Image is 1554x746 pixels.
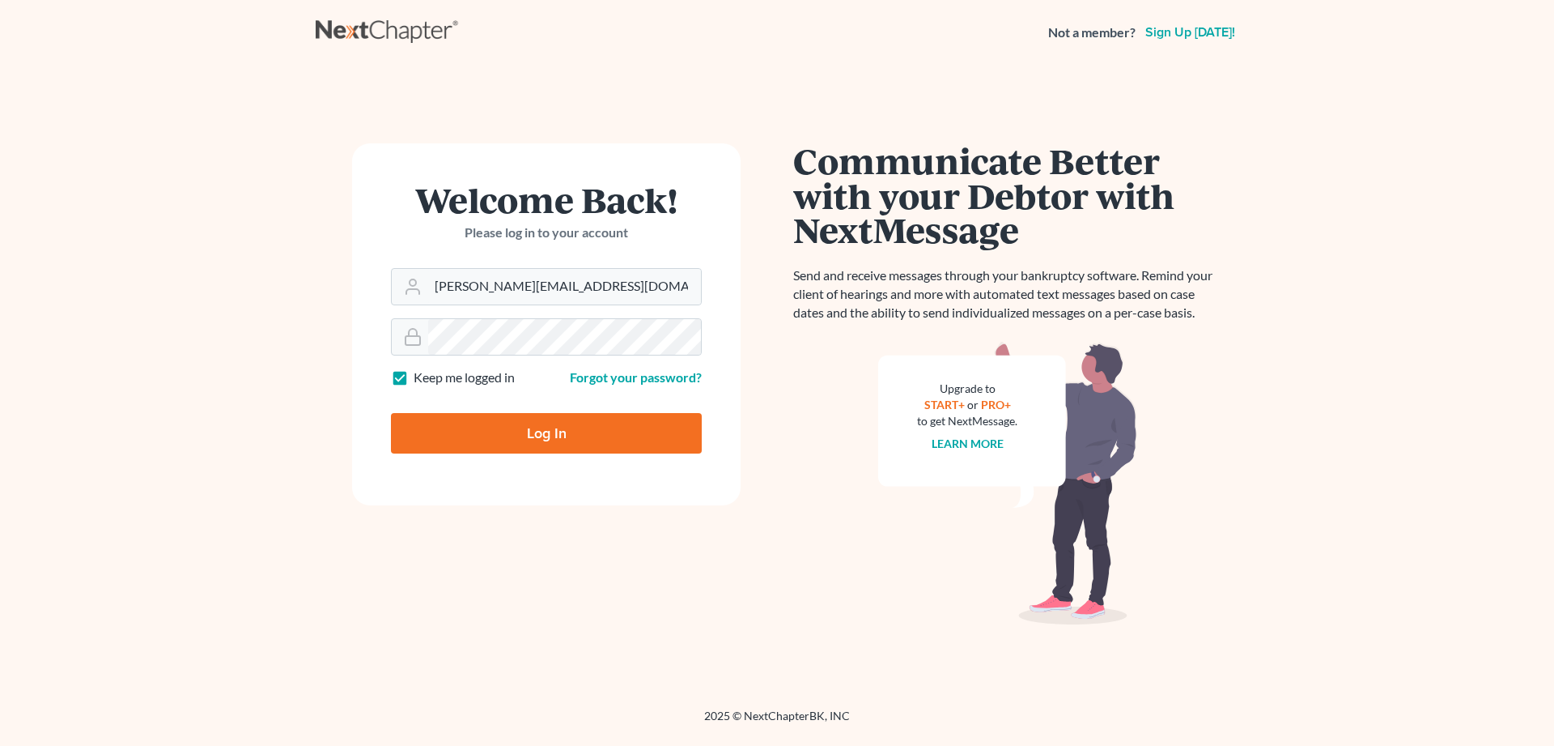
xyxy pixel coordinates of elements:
[924,398,965,411] a: START+
[570,369,702,385] a: Forgot your password?
[316,708,1238,737] div: 2025 © NextChapterBK, INC
[878,342,1137,625] img: nextmessage_bg-59042aed3d76b12b5cd301f8e5b87938c9018125f34e5fa2b7a6b67550977c72.svg
[967,398,979,411] span: or
[1048,23,1136,42] strong: Not a member?
[917,381,1017,397] div: Upgrade to
[793,266,1222,322] p: Send and receive messages through your bankruptcy software. Remind your client of hearings and mo...
[391,413,702,454] input: Log In
[414,369,515,387] label: Keep me logged in
[1142,26,1238,39] a: Sign up [DATE]!
[917,413,1017,429] div: to get NextMessage.
[793,143,1222,247] h1: Communicate Better with your Debtor with NextMessage
[428,269,701,305] input: Email Address
[391,182,702,217] h1: Welcome Back!
[981,398,1011,411] a: PRO+
[932,437,1004,450] a: Learn more
[391,224,702,242] p: Please log in to your account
